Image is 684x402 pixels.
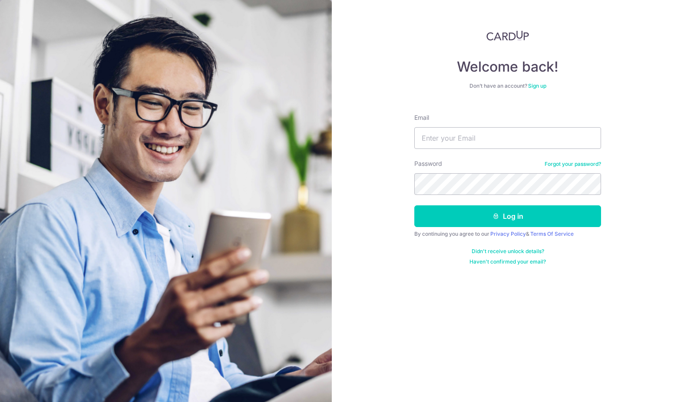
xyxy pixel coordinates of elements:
[490,231,526,237] a: Privacy Policy
[414,58,601,76] h4: Welcome back!
[545,161,601,168] a: Forgot your password?
[414,113,429,122] label: Email
[528,82,546,89] a: Sign up
[469,258,546,265] a: Haven't confirmed your email?
[414,82,601,89] div: Don’t have an account?
[414,127,601,149] input: Enter your Email
[530,231,574,237] a: Terms Of Service
[414,205,601,227] button: Log in
[414,159,442,168] label: Password
[414,231,601,237] div: By continuing you agree to our &
[486,30,529,41] img: CardUp Logo
[472,248,544,255] a: Didn't receive unlock details?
